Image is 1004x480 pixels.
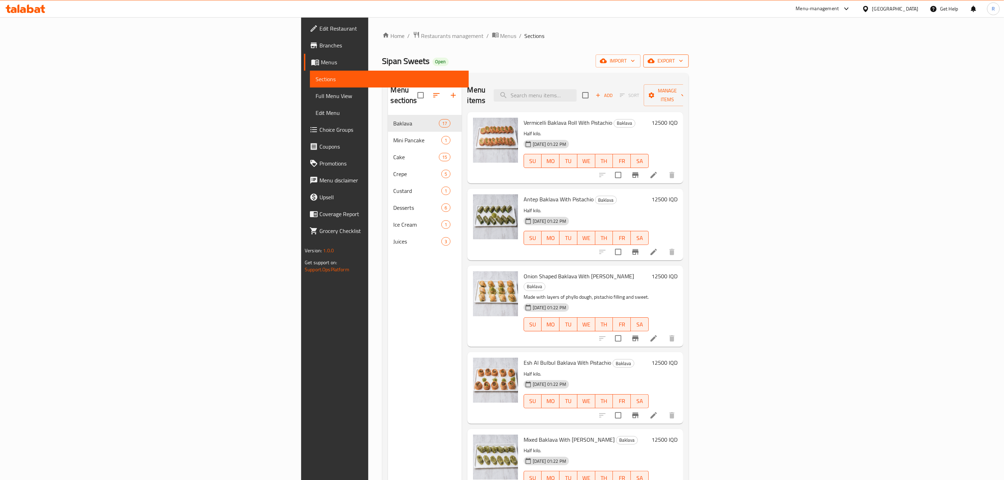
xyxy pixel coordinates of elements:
button: FR [613,231,631,245]
button: export [643,54,689,67]
span: SU [527,396,539,406]
button: TH [595,317,613,331]
button: MO [542,394,559,408]
button: MO [542,154,559,168]
span: Add item [593,90,615,101]
div: items [439,153,450,161]
span: [DATE] 01:22 PM [530,304,569,311]
button: Branch-specific-item [627,244,644,260]
span: FR [616,233,628,243]
img: Esh Al Bulbul Baklava With Pistachio [473,358,518,403]
button: delete [663,407,680,424]
span: Mini Pancake [394,136,442,144]
button: WE [577,231,595,245]
span: 1 [442,137,450,144]
span: Grocery Checklist [319,227,463,235]
span: SU [527,156,539,166]
button: TU [559,154,577,168]
span: export [649,57,683,65]
span: Menu disclaimer [319,176,463,184]
span: SA [634,233,646,243]
span: Desserts [394,203,442,212]
button: WE [577,394,595,408]
span: Ice Cream [394,220,442,229]
div: Custard1 [388,182,462,199]
div: Ice Cream1 [388,216,462,233]
button: Branch-specific-item [627,330,644,347]
button: Branch-specific-item [627,407,644,424]
button: import [596,54,641,67]
li: / [487,32,489,40]
div: Baklava [613,359,634,368]
a: Branches [304,37,469,54]
span: TU [562,319,575,330]
span: WE [580,319,592,330]
a: Full Menu View [310,87,469,104]
p: Half kilo. [524,129,649,138]
p: Made with layers of phyllo dough, pistachio filling and sweet. [524,293,649,301]
button: SU [524,231,542,245]
div: Crepe [394,170,442,178]
button: WE [577,154,595,168]
span: 1.0.0 [323,246,334,255]
li: / [519,32,522,40]
div: items [439,119,450,128]
button: Branch-specific-item [627,167,644,183]
button: SA [631,317,649,331]
div: Cake15 [388,149,462,166]
div: Juices [394,237,442,246]
p: Half kilo. [524,446,649,455]
img: Vermicelli Baklava Roll With Pistachio [473,118,518,163]
button: SA [631,231,649,245]
span: TH [598,233,610,243]
span: TH [598,319,610,330]
a: Choice Groups [304,121,469,138]
a: Edit menu item [649,248,658,256]
button: Manage items [644,84,691,106]
button: SA [631,154,649,168]
span: 3 [442,238,450,245]
span: Cake [394,153,439,161]
span: Coupons [319,142,463,151]
span: Baklava [613,359,634,368]
span: Edit Menu [316,109,463,117]
span: Baklava [524,283,545,291]
span: Add [595,91,614,99]
span: [DATE] 01:22 PM [530,381,569,388]
span: FR [616,396,628,406]
div: Menu-management [796,5,839,13]
a: Sections [310,71,469,87]
span: SU [527,233,539,243]
div: Mini Pancake1 [388,132,462,149]
span: 1 [442,221,450,228]
h6: 12500 IQD [652,435,678,445]
span: Manage items [649,86,685,104]
button: FR [613,394,631,408]
div: items [441,136,450,144]
div: items [441,220,450,229]
h2: Menu items [467,85,486,106]
span: Onion Shaped Baklava With [PERSON_NAME] [524,271,634,281]
a: Menu disclaimer [304,172,469,189]
span: R [992,5,995,13]
span: Full Menu View [316,92,463,100]
span: Vermicelli Baklava Roll With Pistachio [524,117,612,128]
span: Get support on: [305,258,337,267]
div: [GEOGRAPHIC_DATA] [872,5,919,13]
span: Antep Baklava With Pistachio [524,194,594,205]
span: Baklava [394,119,439,128]
nav: breadcrumb [382,31,689,40]
p: Half kilo. [524,370,649,378]
button: FR [613,317,631,331]
span: [DATE] 01:22 PM [530,458,569,465]
span: Menus [500,32,517,40]
div: Baklava [616,436,638,445]
a: Edit Menu [310,104,469,121]
span: Baklava [614,119,635,127]
nav: Menu sections [388,112,462,253]
span: SU [527,319,539,330]
img: Mixed Baklava With Pistachio [473,435,518,480]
